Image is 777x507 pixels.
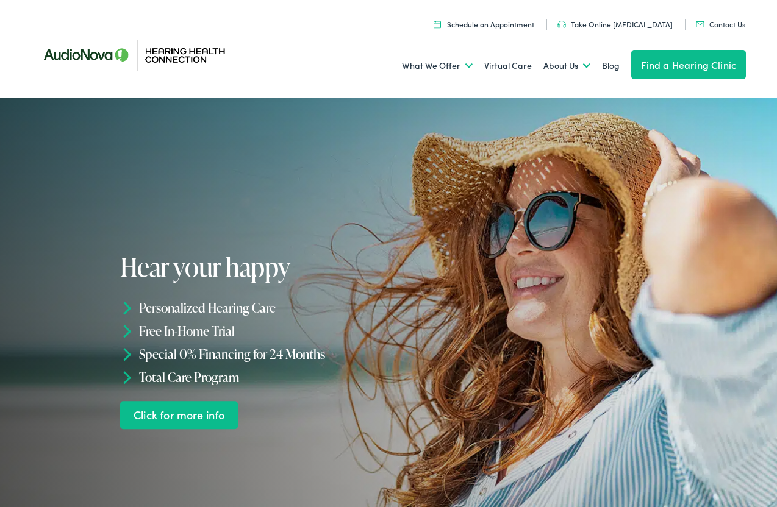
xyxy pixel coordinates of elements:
[120,342,392,366] li: Special 0% Financing for 24 Months
[602,43,620,88] a: Blog
[557,19,673,29] a: Take Online [MEDICAL_DATA]
[402,43,473,88] a: What We Offer
[434,20,441,28] img: utility icon
[696,21,704,27] img: utility icon
[484,43,532,88] a: Virtual Care
[120,401,238,430] a: Click for more info
[120,319,392,342] li: Free In-Home Trial
[120,366,392,389] li: Total Care Program
[557,21,566,28] img: utility icon
[543,43,590,88] a: About Us
[120,296,392,319] li: Personalized Hearing Care
[696,19,745,29] a: Contact Us
[631,50,746,79] a: Find a Hearing Clinic
[434,19,534,29] a: Schedule an Appointment
[120,253,392,281] h1: Hear your happy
